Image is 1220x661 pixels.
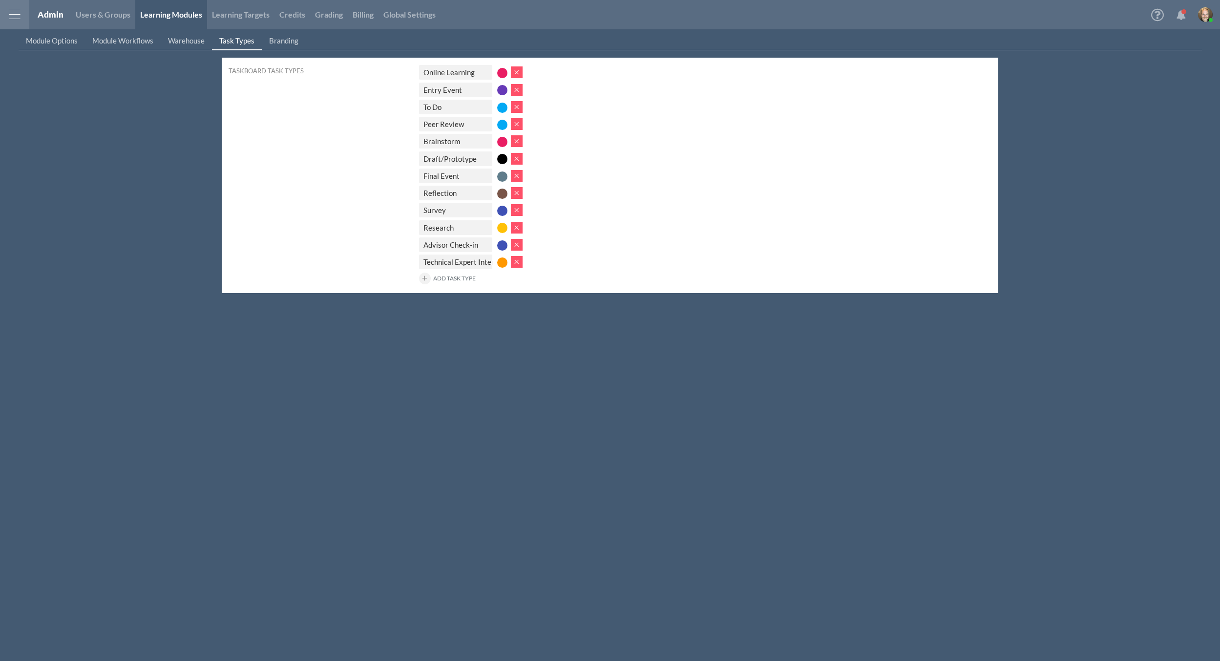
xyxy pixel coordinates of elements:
[262,32,306,50] a: Branding
[219,36,254,45] span: Task Types
[269,36,298,45] span: Branding
[38,9,63,20] a: Admin
[26,36,78,45] span: Module Options
[433,273,476,283] span: Add Task Type
[92,36,153,45] span: Module Workflows
[19,32,85,50] a: Module Options
[212,32,262,50] a: Task Types
[229,67,304,75] span: Taskboard Task Types
[85,32,161,50] a: Module Workflows
[168,36,205,45] span: Warehouse
[1198,7,1213,22] img: image
[161,32,212,50] a: Warehouse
